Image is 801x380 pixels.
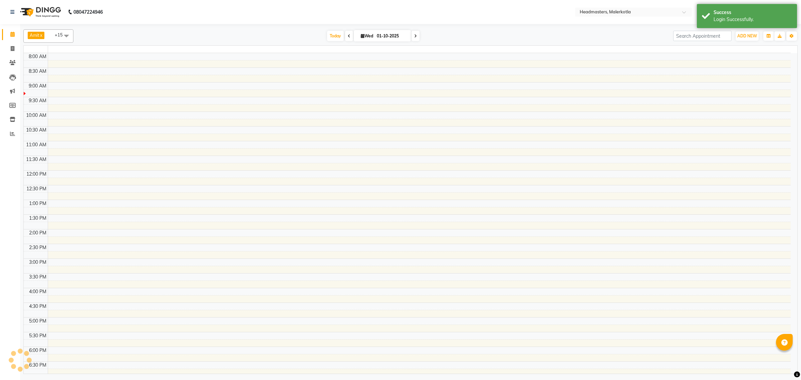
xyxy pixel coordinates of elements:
div: 6:30 PM [28,362,48,369]
span: Amit [30,32,39,38]
button: ADD NEW [736,31,759,41]
div: 2:30 PM [28,244,48,251]
div: 5:30 PM [28,332,48,339]
a: x [39,32,42,38]
div: 10:00 AM [25,112,48,119]
div: 8:00 AM [27,53,48,60]
div: 6:00 PM [28,347,48,354]
div: Success [714,9,792,16]
div: 2:00 PM [28,229,48,236]
div: 11:30 AM [25,156,48,163]
div: 3:00 PM [28,259,48,266]
div: 12:30 PM [25,185,48,192]
input: Search Appointment [673,31,732,41]
span: +15 [55,32,68,37]
div: Login Successfully. [714,16,792,23]
img: logo [17,3,63,21]
div: 4:00 PM [28,288,48,295]
div: 5:00 PM [28,318,48,325]
div: 12:00 PM [25,171,48,178]
div: 8:30 AM [27,68,48,75]
div: 1:00 PM [28,200,48,207]
span: ADD NEW [737,33,757,38]
b: 08047224946 [73,3,103,21]
div: 11:00 AM [25,141,48,148]
span: Wed [359,33,375,38]
div: 9:00 AM [27,82,48,89]
input: 2025-10-01 [375,31,408,41]
span: Today [327,31,344,41]
div: 3:30 PM [28,273,48,280]
div: 10:30 AM [25,127,48,134]
div: 1:30 PM [28,215,48,222]
div: 9:30 AM [27,97,48,104]
div: 4:30 PM [28,303,48,310]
